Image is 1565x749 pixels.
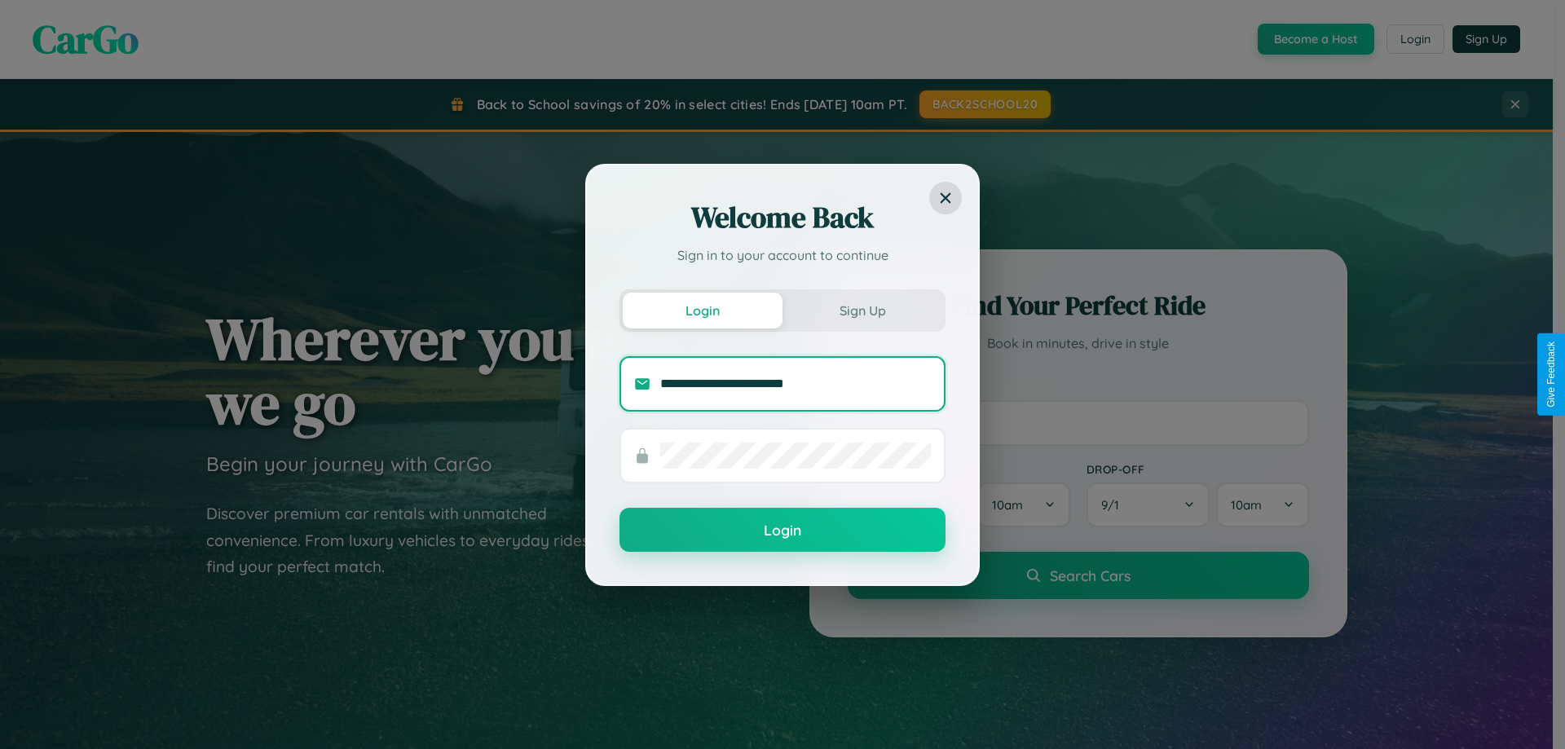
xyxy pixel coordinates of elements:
[619,245,946,265] p: Sign in to your account to continue
[619,198,946,237] h2: Welcome Back
[1545,341,1557,408] div: Give Feedback
[619,508,946,552] button: Login
[623,293,782,328] button: Login
[782,293,942,328] button: Sign Up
